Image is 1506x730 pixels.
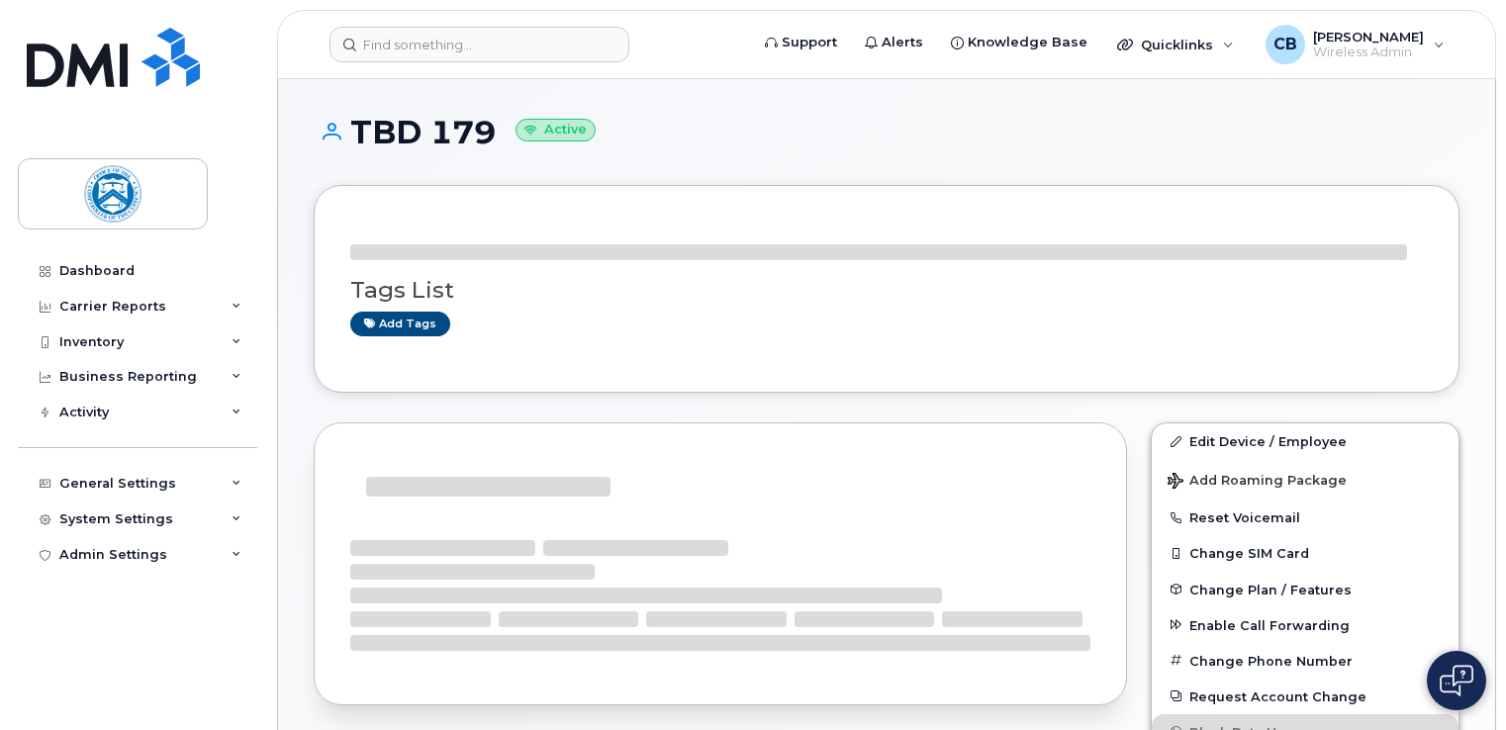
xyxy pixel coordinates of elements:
[1152,572,1459,607] button: Change Plan / Features
[350,312,450,336] a: Add tags
[1152,535,1459,571] button: Change SIM Card
[1152,423,1459,459] a: Edit Device / Employee
[1440,665,1473,696] img: Open chat
[1152,500,1459,535] button: Reset Voicemail
[1189,617,1350,632] span: Enable Call Forwarding
[350,278,1423,303] h3: Tags List
[516,119,596,141] small: Active
[1152,643,1459,679] button: Change Phone Number
[314,115,1459,149] h1: TBD 179
[1189,582,1352,596] span: Change Plan / Features
[1168,473,1347,492] span: Add Roaming Package
[1152,679,1459,714] button: Request Account Change
[1152,607,1459,643] button: Enable Call Forwarding
[1152,459,1459,500] button: Add Roaming Package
